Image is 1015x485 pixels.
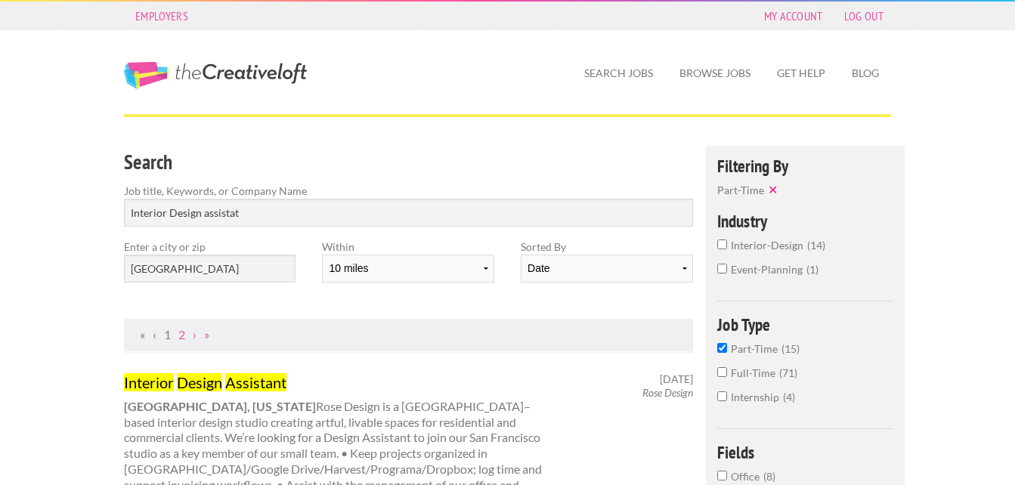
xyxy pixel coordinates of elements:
[757,5,831,26] a: My Account
[806,263,818,276] span: 1
[764,182,785,197] button: ✕
[717,391,727,401] input: Internship4
[717,157,893,175] h4: Filtering By
[717,239,727,249] input: interior-design14
[731,342,781,355] span: Part-Time
[177,373,222,391] mark: Design
[717,367,727,377] input: Full-Time71
[731,263,806,276] span: event-planning
[124,199,693,227] input: Search
[521,255,692,283] select: Sort results by
[124,399,316,413] strong: [GEOGRAPHIC_DATA], [US_STATE]
[572,56,665,91] a: Search Jobs
[717,264,727,273] input: event-planning1
[731,391,783,403] span: Internship
[124,373,174,391] mark: Interior
[779,366,797,379] span: 71
[225,373,286,391] mark: Assistant
[124,183,693,199] label: Job title, Keywords, or Company Name
[128,5,196,26] a: Employers
[731,366,779,379] span: Full-Time
[153,327,156,341] span: Previous Page
[124,372,544,392] a: Interior Design Assistant
[731,470,763,483] span: Office
[717,184,764,196] span: Part-Time
[717,471,727,480] input: Office8
[837,5,891,26] a: Log Out
[164,327,171,341] a: Page 1
[124,62,307,89] a: The Creative Loft
[193,327,197,341] a: Next Page
[717,443,893,461] h4: Fields
[204,327,209,341] a: Last Page, Page 2
[521,239,692,255] label: Sorted By
[717,343,727,353] input: Part-Time15
[322,239,494,255] label: Within
[660,372,693,386] span: [DATE]
[140,327,145,341] span: First Page
[765,56,837,91] a: Get Help
[717,212,893,230] h4: Industry
[783,391,795,403] span: 4
[124,148,693,177] h3: Search
[781,342,800,355] span: 15
[763,470,775,483] span: 8
[731,239,807,252] span: interior-design
[717,316,893,333] h4: Job Type
[840,56,891,91] a: Blog
[807,239,825,252] span: 14
[178,327,185,341] a: Page 2
[667,56,763,91] a: Browse Jobs
[124,239,296,255] label: Enter a city or zip
[642,386,693,399] em: Rose Design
